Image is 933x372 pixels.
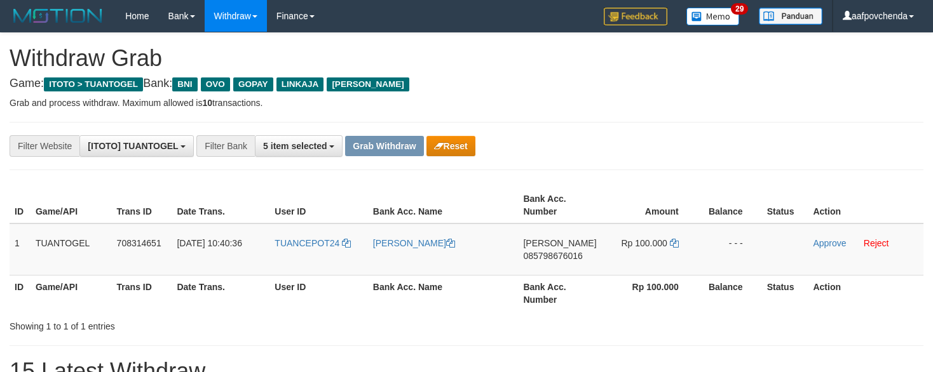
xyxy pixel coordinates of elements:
[759,8,822,25] img: panduan.png
[808,187,923,223] th: Action
[31,275,112,311] th: Game/API
[269,187,368,223] th: User ID
[275,238,339,248] span: TUANCEPOT24
[523,238,596,248] span: [PERSON_NAME]
[10,275,31,311] th: ID
[44,77,143,91] span: ITOTO > TUANTOGEL
[276,77,324,91] span: LINKAJA
[426,136,475,156] button: Reset
[808,275,923,311] th: Action
[233,77,273,91] span: GOPAY
[698,223,762,276] td: - - -
[172,275,269,311] th: Date Trans.
[10,187,31,223] th: ID
[698,275,762,311] th: Balance
[172,77,197,91] span: BNI
[10,96,923,109] p: Grab and process withdraw. Maximum allowed is transactions.
[602,275,698,311] th: Rp 100.000
[698,187,762,223] th: Balance
[263,141,327,151] span: 5 item selected
[269,275,368,311] th: User ID
[368,187,519,223] th: Bank Acc. Name
[112,275,172,311] th: Trans ID
[202,98,212,108] strong: 10
[117,238,161,248] span: 708314651
[177,238,242,248] span: [DATE] 10:40:36
[762,275,808,311] th: Status
[604,8,667,25] img: Feedback.jpg
[327,77,409,91] span: [PERSON_NAME]
[523,251,582,261] span: Copy 085798676016 to clipboard
[621,238,667,248] span: Rp 100.000
[255,135,343,157] button: 5 item selected
[762,187,808,223] th: Status
[79,135,194,157] button: [ITOTO] TUANTOGEL
[10,223,31,276] td: 1
[602,187,698,223] th: Amount
[864,238,889,248] a: Reject
[368,275,519,311] th: Bank Acc. Name
[10,77,923,90] h4: Game: Bank:
[88,141,178,151] span: [ITOTO] TUANTOGEL
[10,135,79,157] div: Filter Website
[275,238,351,248] a: TUANCEPOT24
[731,3,748,15] span: 29
[10,6,106,25] img: MOTION_logo.png
[345,136,423,156] button: Grab Withdraw
[201,77,230,91] span: OVO
[373,238,455,248] a: [PERSON_NAME]
[31,187,112,223] th: Game/API
[112,187,172,223] th: Trans ID
[10,46,923,71] h1: Withdraw Grab
[31,223,112,276] td: TUANTOGEL
[813,238,846,248] a: Approve
[518,275,601,311] th: Bank Acc. Number
[10,315,379,333] div: Showing 1 to 1 of 1 entries
[670,238,679,248] a: Copy 100000 to clipboard
[196,135,255,157] div: Filter Bank
[172,187,269,223] th: Date Trans.
[686,8,740,25] img: Button%20Memo.svg
[518,187,601,223] th: Bank Acc. Number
